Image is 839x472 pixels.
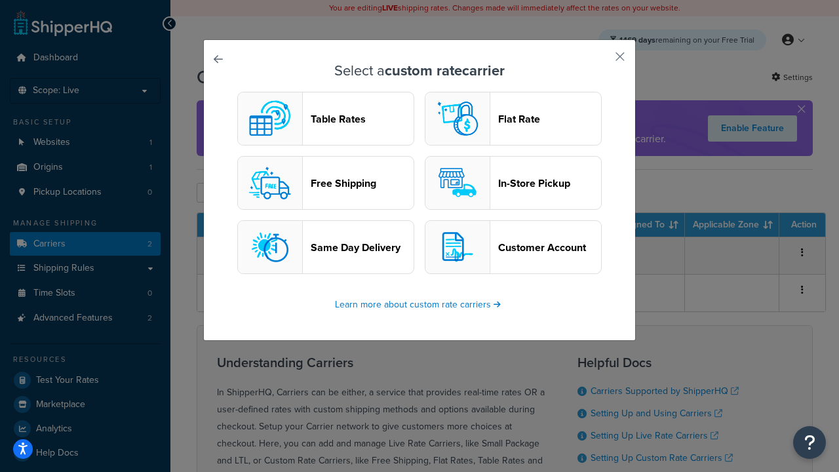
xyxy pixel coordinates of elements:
[311,177,414,189] header: Free Shipping
[244,157,296,209] img: free logo
[425,220,602,274] button: customerAccount logoCustomer Account
[425,156,602,210] button: pickup logoIn-Store Pickup
[498,177,601,189] header: In-Store Pickup
[425,92,602,146] button: flat logoFlat Rate
[431,92,484,145] img: flat logo
[498,113,601,125] header: Flat Rate
[237,156,414,210] button: free logoFree Shipping
[244,221,296,273] img: sameday logo
[237,220,414,274] button: sameday logoSame Day Delivery
[431,157,484,209] img: pickup logo
[793,426,826,459] button: Open Resource Center
[311,113,414,125] header: Table Rates
[311,241,414,254] header: Same Day Delivery
[431,221,484,273] img: customerAccount logo
[237,92,414,146] button: custom logoTable Rates
[244,92,296,145] img: custom logo
[237,63,602,79] h3: Select a
[385,60,505,81] strong: custom rate carrier
[335,298,504,311] a: Learn more about custom rate carriers
[498,241,601,254] header: Customer Account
